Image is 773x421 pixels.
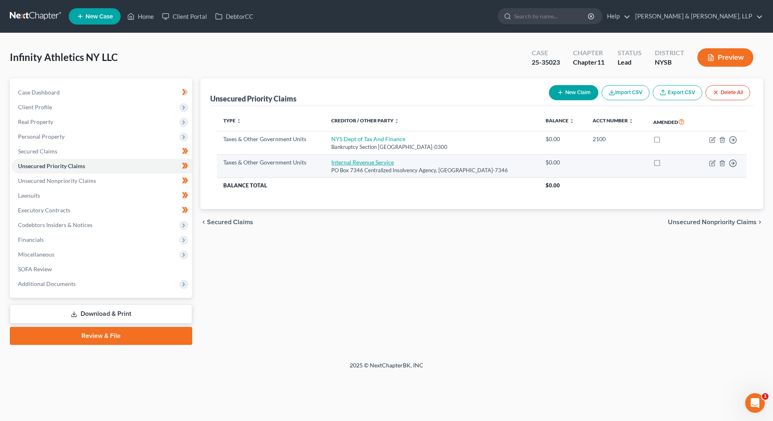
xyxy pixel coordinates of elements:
[546,117,574,124] a: Balance unfold_more
[123,9,158,24] a: Home
[211,9,257,24] a: DebtorCC
[11,85,192,100] a: Case Dashboard
[706,85,750,100] button: Delete All
[236,119,241,124] i: unfold_more
[532,58,560,67] div: 25-35023
[153,361,620,376] div: 2025 © NextChapterBK, INC
[200,219,207,225] i: chevron_left
[668,219,763,225] button: Unsecured Nonpriority Claims chevron_right
[10,327,192,345] a: Review & File
[573,58,604,67] div: Chapter
[546,182,560,189] span: $0.00
[18,266,52,272] span: SOFA Review
[18,118,53,125] span: Real Property
[18,251,54,258] span: Miscellaneous
[11,144,192,159] a: Secured Claims
[546,158,580,167] div: $0.00
[85,14,113,20] span: New Case
[11,203,192,218] a: Executory Contracts
[618,58,642,67] div: Lead
[757,219,763,225] i: chevron_right
[223,158,319,167] div: Taxes & Other Government Units
[223,135,319,143] div: Taxes & Other Government Units
[18,104,52,110] span: Client Profile
[11,262,192,277] a: SOFA Review
[745,393,765,413] iframe: Intercom live chat
[593,117,634,124] a: Acct Number unfold_more
[10,51,118,63] span: Infinity Athletics NY LLC
[655,58,684,67] div: NYSB
[593,135,640,143] div: 2100
[11,188,192,203] a: Lawsuits
[18,236,44,243] span: Financials
[668,219,757,225] span: Unsecured Nonpriority Claims
[18,207,70,214] span: Executory Contracts
[532,48,560,58] div: Case
[603,9,630,24] a: Help
[18,148,57,155] span: Secured Claims
[762,393,769,400] span: 1
[331,143,532,151] div: Bankruptcy Section [GEOGRAPHIC_DATA]-0300
[217,178,539,193] th: Balance Total
[200,219,253,225] button: chevron_left Secured Claims
[18,192,40,199] span: Lawsuits
[653,85,702,100] a: Export CSV
[655,48,684,58] div: District
[11,159,192,173] a: Unsecured Priority Claims
[331,117,399,124] a: Creditor / Other Party unfold_more
[331,159,394,166] a: Internal Revenue Service
[223,117,241,124] a: Type unfold_more
[514,9,589,24] input: Search by name...
[18,133,65,140] span: Personal Property
[631,9,763,24] a: [PERSON_NAME] & [PERSON_NAME], LLP
[10,304,192,324] a: Download & Print
[546,135,580,143] div: $0.00
[647,113,697,131] th: Amended
[618,48,642,58] div: Status
[597,58,604,66] span: 11
[569,119,574,124] i: unfold_more
[18,89,60,96] span: Case Dashboard
[18,162,85,169] span: Unsecured Priority Claims
[331,167,532,174] div: PO Box 7346 Centralized Insolvency Agency, [GEOGRAPHIC_DATA]-7346
[629,119,634,124] i: unfold_more
[18,280,76,287] span: Additional Documents
[602,85,649,100] button: Import CSV
[18,221,92,228] span: Codebtors Insiders & Notices
[573,48,604,58] div: Chapter
[210,94,297,104] div: Unsecured Priority Claims
[331,135,405,142] a: NYS Dept of Tax And Finance
[394,119,399,124] i: unfold_more
[207,219,253,225] span: Secured Claims
[697,48,753,67] button: Preview
[11,173,192,188] a: Unsecured Nonpriority Claims
[549,85,598,100] button: New Claim
[18,177,96,184] span: Unsecured Nonpriority Claims
[158,9,211,24] a: Client Portal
